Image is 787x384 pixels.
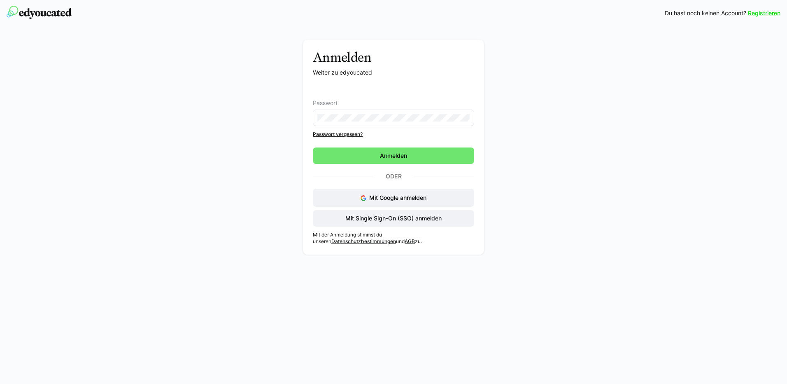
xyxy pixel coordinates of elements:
[313,148,474,164] button: Anmelden
[373,171,414,182] p: Oder
[665,9,746,17] span: Du hast noch keinen Account?
[379,152,408,160] span: Anmelden
[313,131,474,138] a: Passwort vergessen?
[331,238,396,244] a: Datenschutzbestimmungen
[313,189,474,207] button: Mit Google anmelden
[369,194,426,201] span: Mit Google anmelden
[748,9,780,17] a: Registrieren
[313,232,474,245] p: Mit der Anmeldung stimmst du unseren und zu.
[313,210,474,227] button: Mit Single Sign-On (SSO) anmelden
[313,68,474,77] p: Weiter zu edyoucated
[7,6,72,19] img: edyoucated
[313,100,338,106] span: Passwort
[344,214,443,222] span: Mit Single Sign-On (SSO) anmelden
[405,238,415,244] a: AGB
[313,49,474,65] h3: Anmelden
